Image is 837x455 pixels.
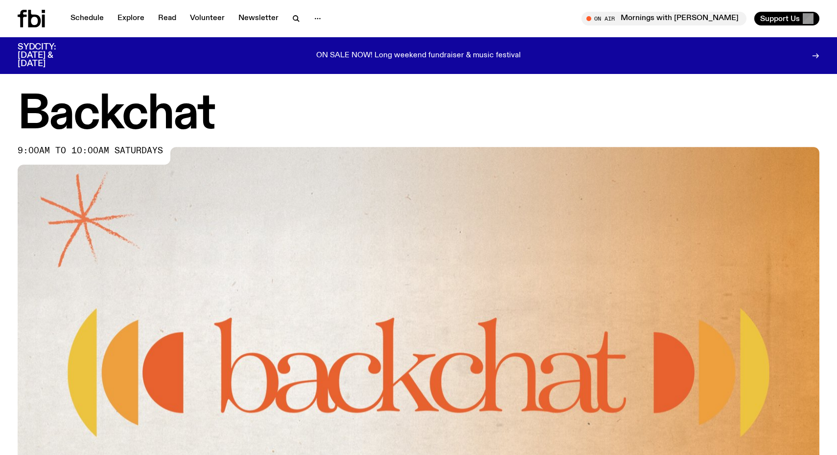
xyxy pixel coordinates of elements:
span: Support Us [760,14,800,23]
a: Read [152,12,182,25]
a: Explore [112,12,150,25]
a: Newsletter [232,12,284,25]
h1: Backchat [18,93,819,137]
p: ON SALE NOW! Long weekend fundraiser & music festival [316,51,521,60]
button: On AirMornings with [PERSON_NAME] [581,12,746,25]
span: 9:00am to 10:00am saturdays [18,147,163,155]
button: Support Us [754,12,819,25]
a: Volunteer [184,12,231,25]
h3: SYDCITY: [DATE] & [DATE] [18,43,80,68]
a: Schedule [65,12,110,25]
